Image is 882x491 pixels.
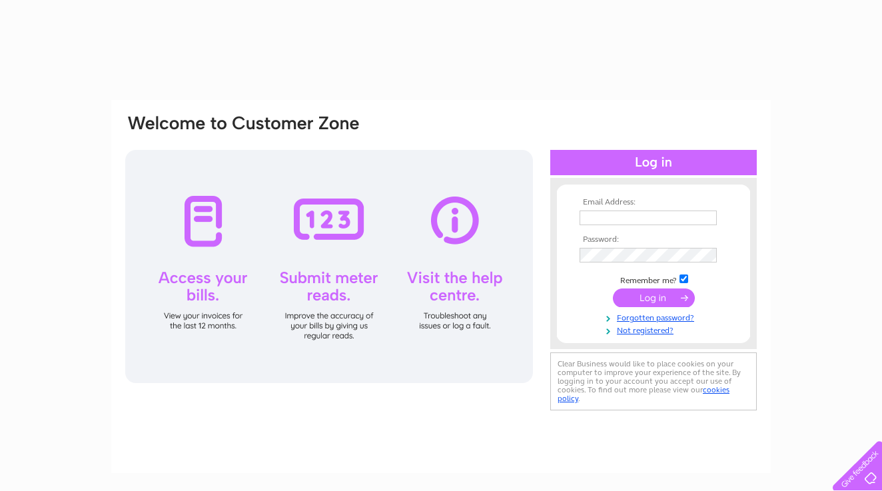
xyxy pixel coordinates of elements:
[550,352,757,410] div: Clear Business would like to place cookies on your computer to improve your experience of the sit...
[580,310,731,323] a: Forgotten password?
[576,198,731,207] th: Email Address:
[613,288,695,307] input: Submit
[558,385,729,403] a: cookies policy
[580,323,731,336] a: Not registered?
[576,272,731,286] td: Remember me?
[576,235,731,245] th: Password:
